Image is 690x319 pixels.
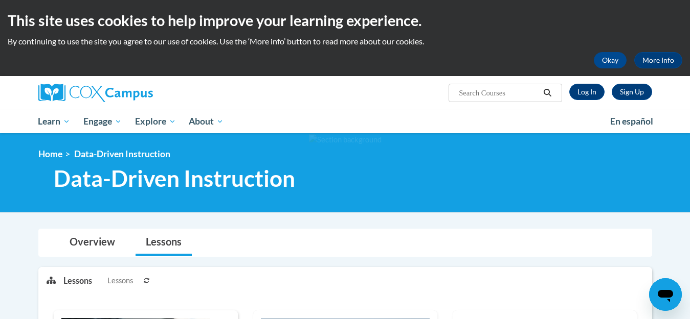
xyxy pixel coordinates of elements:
a: Register [612,84,652,100]
button: Search [540,87,555,99]
a: About [182,110,230,133]
span: About [189,115,224,128]
a: Cox Campus [38,84,233,102]
div: Main menu [23,110,667,133]
a: Explore [128,110,183,133]
img: Cox Campus [38,84,153,102]
span: En español [610,116,653,127]
input: Search Courses [458,87,540,99]
iframe: Button to launch messaging window [649,278,682,311]
a: Log In [569,84,605,100]
span: Engage [83,115,122,128]
a: Home [38,149,62,159]
span: Lessons [107,275,133,286]
p: Lessons [63,275,92,286]
a: Lessons [136,229,192,256]
span: Data-Driven Instruction [54,165,295,192]
a: Learn [32,110,77,133]
a: Engage [77,110,128,133]
img: Section background [309,134,382,145]
p: By continuing to use the site you agree to our use of cookies. Use the ‘More info’ button to read... [8,36,682,47]
a: Overview [59,229,125,256]
h2: This site uses cookies to help improve your learning experience. [8,10,682,31]
span: Explore [135,115,176,128]
button: Okay [594,52,627,68]
a: En español [604,111,660,132]
a: More Info [634,52,682,68]
span: Data-Driven Instruction [74,149,170,159]
span: Learn [38,115,70,128]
